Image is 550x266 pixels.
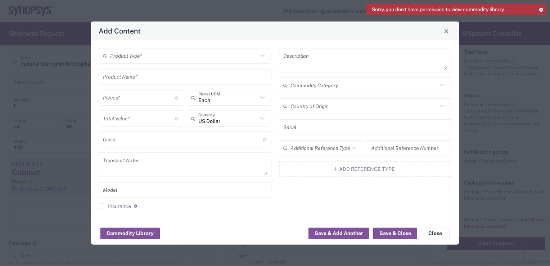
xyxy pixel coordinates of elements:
[421,227,450,239] button: Close
[100,227,160,239] button: Commodity Library
[308,227,369,239] button: Save & Add Another
[279,161,452,177] button: Add Reference Type
[372,6,505,13] span: Sorry, you don't have permission to view commodity library.
[99,26,141,36] h4: Add Content
[441,26,451,36] button: Close
[99,203,131,209] label: Insurance
[373,227,417,239] button: Save & Close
